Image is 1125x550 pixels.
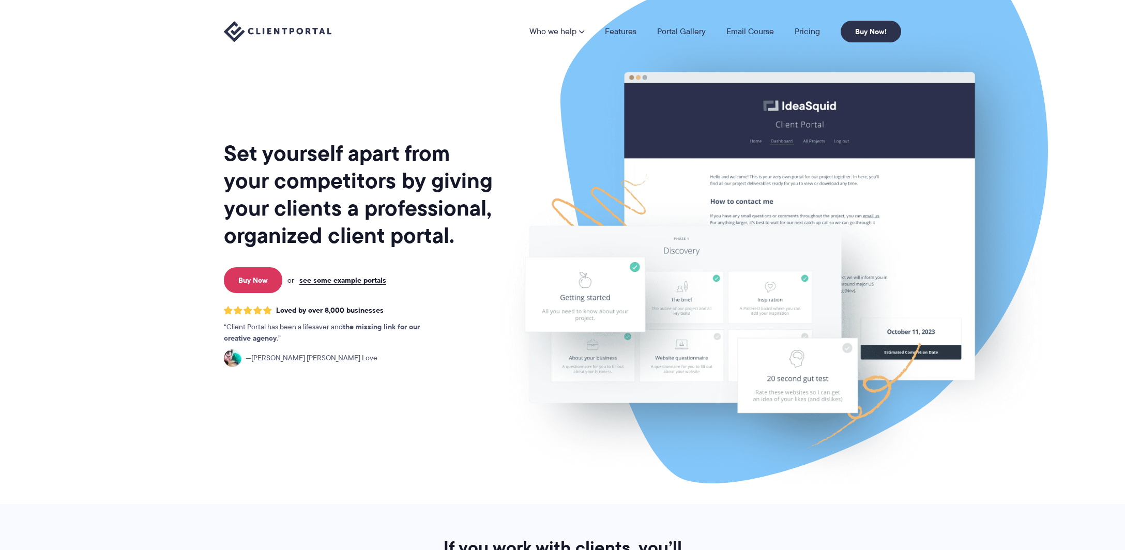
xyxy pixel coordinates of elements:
a: Who we help [529,27,584,36]
a: see some example portals [299,276,386,285]
a: Portal Gallery [657,27,706,36]
p: Client Portal has been a lifesaver and . [224,322,441,344]
a: Email Course [726,27,774,36]
strong: the missing link for our creative agency [224,321,420,344]
span: Loved by over 8,000 businesses [276,306,384,315]
a: Buy Now! [841,21,901,42]
h1: Set yourself apart from your competitors by giving your clients a professional, organized client ... [224,140,495,249]
a: Buy Now [224,267,282,293]
span: or [287,276,294,285]
a: Pricing [795,27,820,36]
span: [PERSON_NAME] [PERSON_NAME] Love [246,353,377,364]
a: Features [605,27,636,36]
